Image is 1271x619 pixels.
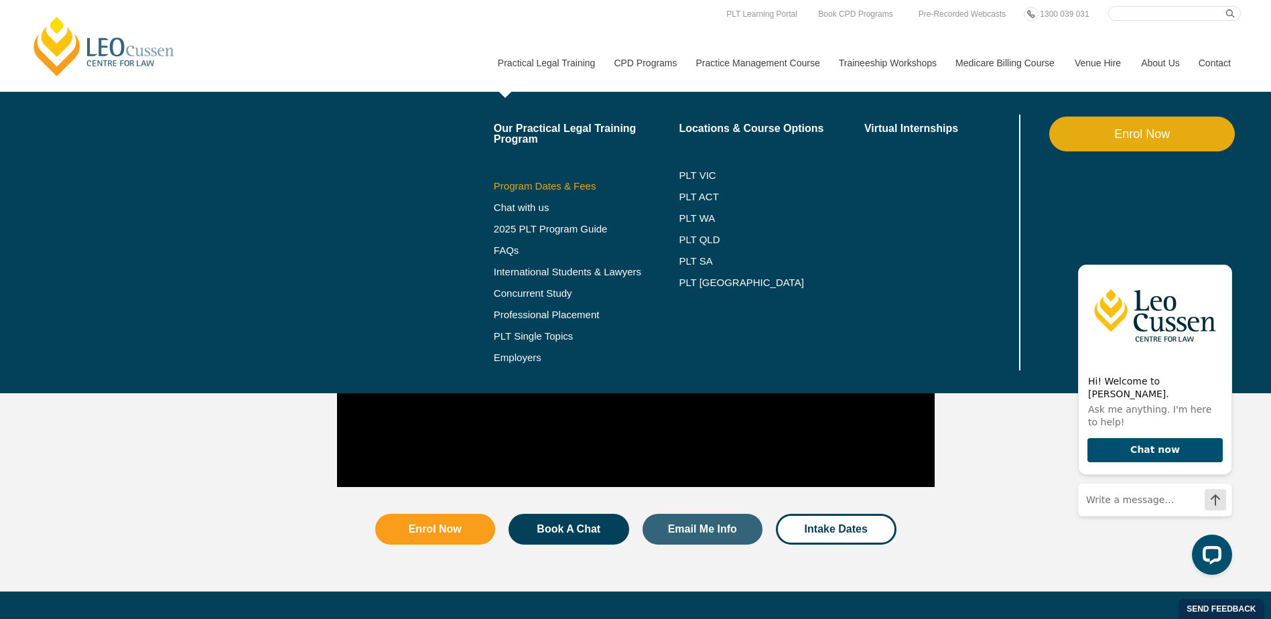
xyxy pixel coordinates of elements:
a: International Students & Lawyers [494,267,679,277]
a: Email Me Info [643,514,763,545]
a: PLT QLD [679,234,864,245]
a: Professional Placement [494,309,679,320]
a: PLT Single Topics [494,331,679,342]
a: Practical Legal Training [488,34,604,92]
a: Chat with us [494,202,679,213]
a: 2025 PLT Program Guide [494,224,646,234]
a: Practice Management Course [686,34,829,92]
a: PLT SA [679,256,864,267]
a: Pre-Recorded Webcasts [915,7,1010,21]
a: CPD Programs [604,34,685,92]
a: Virtual Internships [864,123,1016,134]
a: PLT Learning Portal [723,7,801,21]
a: Employers [494,352,679,363]
iframe: LiveChat chat widget [1067,252,1237,586]
span: Email Me Info [668,524,737,535]
a: Intake Dates [776,514,896,545]
a: PLT WA [679,213,831,224]
a: Our Practical Legal Training Program [494,123,679,145]
span: Enrol Now [409,524,462,535]
a: Enrol Now [1049,117,1235,151]
a: Venue Hire [1065,34,1131,92]
a: PLT [GEOGRAPHIC_DATA] [679,277,864,288]
a: Traineeship Workshops [829,34,945,92]
span: 1300 039 031 [1040,9,1089,19]
a: [PERSON_NAME] Centre for Law [30,15,178,78]
a: PLT ACT [679,192,864,202]
a: Contact [1189,34,1241,92]
a: About Us [1131,34,1189,92]
a: 1300 039 031 [1036,7,1092,21]
a: PLT VIC [679,170,864,181]
a: Book A Chat [509,514,629,545]
a: Enrol Now [375,514,496,545]
a: Concurrent Study [494,288,679,299]
a: Program Dates & Fees [494,181,679,192]
a: FAQs [494,245,679,256]
a: Locations & Course Options [679,123,864,134]
span: Book A Chat [537,524,600,535]
a: Book CPD Programs [815,7,896,21]
a: Medicare Billing Course [945,34,1065,92]
span: Intake Dates [805,524,868,535]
